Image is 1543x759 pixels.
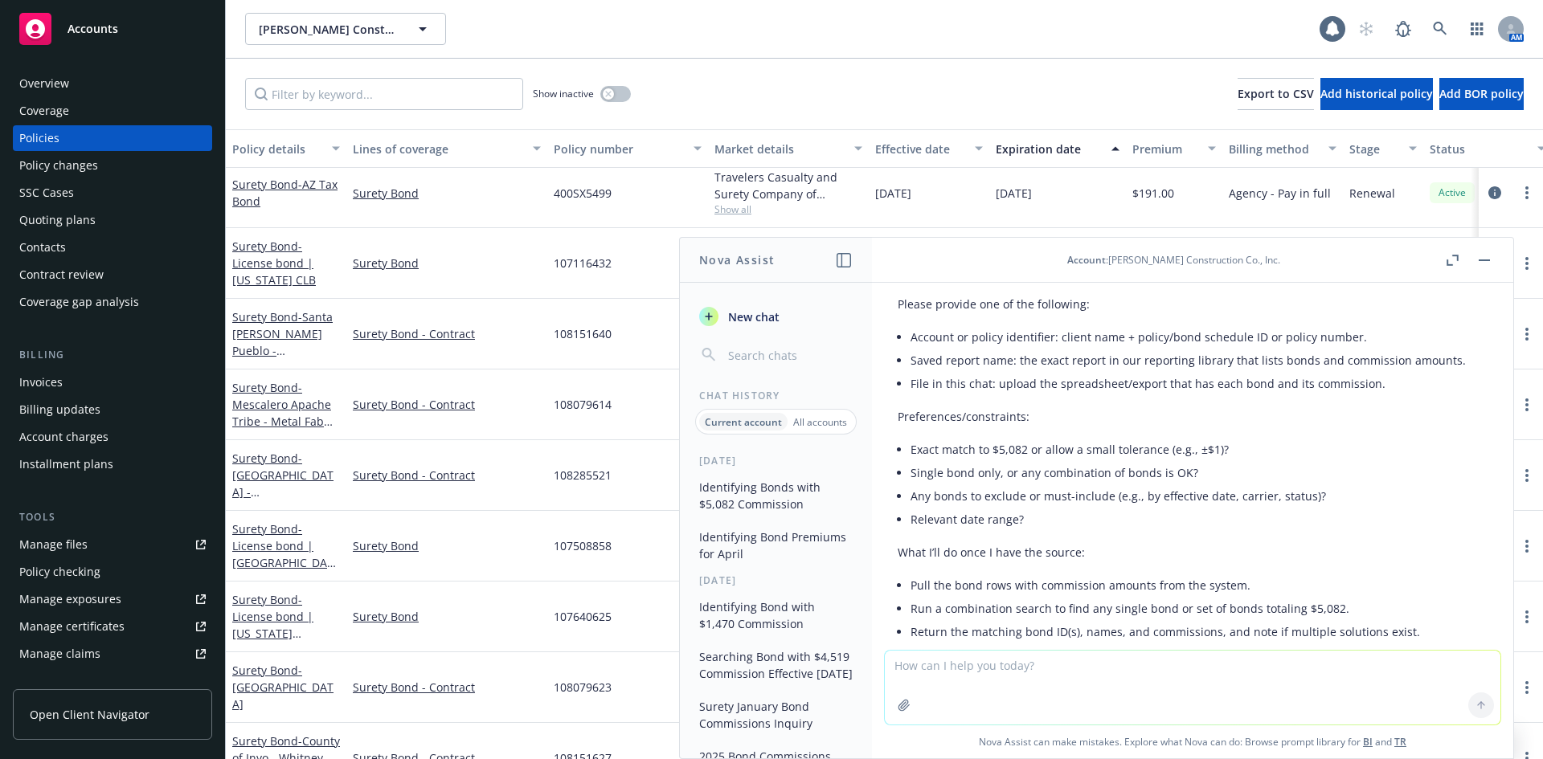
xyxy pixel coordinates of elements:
[898,544,1466,561] p: What I’ll do once I have the source:
[708,129,869,168] button: Market details
[705,415,782,429] p: Current account
[19,369,63,395] div: Invoices
[259,21,398,38] span: [PERSON_NAME] Construction Co., Inc.
[13,559,212,585] a: Policy checking
[878,725,1507,758] span: Nova Assist can make mistakes. Explore what Nova can do: Browse prompt library for and
[911,349,1466,372] li: Saved report name: the exact report in our reporting library that lists bonds and commission amou...
[232,521,334,587] a: Surety Bond
[714,202,862,216] span: Show all
[232,141,322,157] div: Policy details
[1461,13,1493,45] a: Switch app
[19,532,88,557] div: Manage files
[13,424,212,450] a: Account charges
[353,679,541,696] a: Surety Bond - Contract
[1229,185,1331,202] span: Agency - Pay in full
[13,180,212,206] a: SSC Cases
[554,255,612,271] span: 107116432
[1517,183,1537,202] a: more
[13,532,212,557] a: Manage files
[680,454,872,467] div: [DATE]
[533,87,594,100] span: Show inactive
[1517,395,1537,414] a: more
[19,262,104,288] div: Contract review
[911,325,1466,349] li: Account or policy identifier: client name + policy/bond schedule ID or policy number.
[1517,537,1537,556] a: more
[1067,253,1106,267] span: Account
[1517,466,1537,485] a: more
[1517,254,1537,273] a: more
[232,663,334,712] a: Surety Bond
[19,668,95,694] div: Manage BORs
[346,129,547,168] button: Lines of coverage
[1132,141,1198,157] div: Premium
[1436,186,1468,200] span: Active
[232,309,338,443] a: Surety Bond
[13,262,212,288] a: Contract review
[353,396,541,413] a: Surety Bond - Contract
[693,643,859,687] button: Searching Bond with $4,519 Commission Effective [DATE]
[353,141,523,157] div: Lines of coverage
[19,71,69,96] div: Overview
[19,614,125,639] div: Manage certificates
[989,129,1126,168] button: Expiration date
[1430,141,1528,157] div: Status
[554,537,612,554] span: 107508858
[13,451,212,477] a: Installment plans
[911,620,1466,643] li: Return the matching bond ID(s), names, and commissions, and note if multiple solutions exist.
[1238,86,1314,101] span: Export to CSV
[19,180,74,206] div: SSC Cases
[13,509,212,525] div: Tools
[13,98,212,124] a: Coverage
[693,302,859,331] button: New chat
[353,255,541,271] a: Surety Bond
[1320,86,1433,101] span: Add historical policy
[875,185,911,202] span: [DATE]
[554,141,684,157] div: Policy number
[226,129,346,168] button: Policy details
[19,289,139,315] div: Coverage gap analysis
[1439,86,1524,101] span: Add BOR policy
[19,153,98,178] div: Policy changes
[19,559,100,585] div: Policy checking
[911,597,1466,620] li: Run a combination search to find any single bond or set of bonds totaling $5,082.
[693,524,859,567] button: Identifying Bond Premiums for April
[1485,183,1504,202] a: circleInformation
[19,235,66,260] div: Contacts
[911,573,1466,597] li: Pull the bond rows with commission amounts from the system.
[699,251,775,268] h1: Nova Assist
[1439,78,1524,110] button: Add BOR policy
[13,347,212,363] div: Billing
[232,663,334,712] span: - [GEOGRAPHIC_DATA]
[1394,735,1406,749] a: TR
[13,289,212,315] a: Coverage gap analysis
[13,397,212,422] a: Billing updates
[232,451,334,685] a: Surety Bond
[353,467,541,484] a: Surety Bond - Contract
[1238,78,1314,110] button: Export to CSV
[554,467,612,484] span: 108285521
[898,296,1466,312] p: Please provide one of the following:
[13,641,212,667] a: Manage claims
[1222,129,1343,168] button: Billing method
[353,185,541,202] a: Surety Bond
[1126,129,1222,168] button: Premium
[554,608,612,625] span: 107640625
[547,129,708,168] button: Policy number
[232,177,338,209] a: Surety Bond
[1363,735,1373,749] a: BI
[1067,253,1280,267] div: : [PERSON_NAME] Construction Co., Inc.
[13,586,212,612] span: Manage exposures
[13,207,212,233] a: Quoting plans
[232,380,340,463] span: - Mescalero Apache Tribe - Metal Fab Sewer Main - AL-22-C39
[554,325,612,342] span: 108151640
[1517,324,1537,344] a: more
[725,308,780,325] span: New chat
[19,98,69,124] div: Coverage
[1387,13,1419,45] a: Report a Bug
[1350,13,1382,45] a: Start snowing
[19,641,100,667] div: Manage claims
[714,169,862,202] div: Travelers Casualty and Surety Company of America, Travelers Insurance
[232,239,316,288] span: - License bond | [US_STATE] CLB
[1349,141,1399,157] div: Stage
[875,141,965,157] div: Effective date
